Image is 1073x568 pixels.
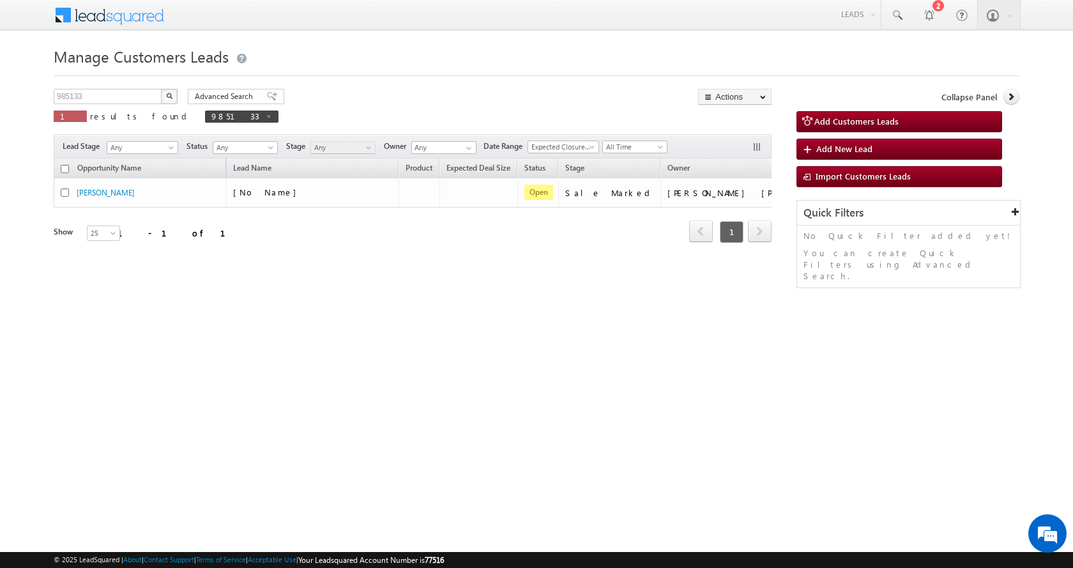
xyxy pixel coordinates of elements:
a: Terms of Service [196,555,246,564]
span: Product [406,163,432,173]
span: Any [311,142,372,153]
a: prev [689,222,713,242]
span: Expected Closure Date [528,141,595,153]
p: No Quick Filter added yet! [803,230,1014,242]
span: [No Name] [233,187,303,197]
span: Owner [384,141,411,152]
span: Owner [667,163,690,173]
div: 1 - 1 of 1 [118,226,241,240]
a: Acceptable Use [248,555,296,564]
p: You can create Quick Filters using Advanced Search. [803,247,1014,282]
span: Lead Name [227,161,278,178]
input: Check all records [61,165,69,173]
button: Actions [698,89,772,105]
span: 985133 [211,111,259,121]
span: Manage Customers Leads [54,46,229,66]
span: Any [213,142,274,153]
span: prev [689,220,713,242]
a: Status [518,161,552,178]
span: All Time [603,141,664,153]
a: All Time [602,141,667,153]
div: Quick Filters [797,201,1020,226]
a: Stage [559,161,591,178]
a: Any [107,141,178,154]
span: 1 [60,111,80,121]
span: Any [107,142,174,153]
span: Add Customers Leads [814,116,899,127]
a: Expected Deal Size [440,161,517,178]
a: Contact Support [144,555,194,564]
a: next [748,222,772,242]
span: Collapse Panel [941,91,997,103]
span: Date Range [483,141,528,152]
span: Open [524,185,553,200]
span: Stage [565,163,584,173]
a: Any [310,141,376,154]
span: 25 [88,227,121,239]
div: Show [54,226,77,238]
span: Add New Lead [816,143,872,154]
div: Sale Marked [565,187,655,199]
span: Advanced Search [195,91,257,102]
a: About [123,555,142,564]
span: 1 [720,221,743,243]
span: Lead Stage [63,141,105,152]
div: [PERSON_NAME] [PERSON_NAME] [667,187,795,199]
img: Search [166,93,172,99]
span: Your Leadsquared Account Number is [298,555,444,565]
a: Any [213,141,278,154]
input: Type to Search [411,141,476,154]
span: next [748,220,772,242]
a: Show All Items [459,142,475,155]
span: results found [90,111,192,121]
a: [PERSON_NAME] [77,188,135,197]
span: 77516 [425,555,444,565]
span: Stage [286,141,310,152]
span: © 2025 LeadSquared | | | | | [54,554,444,566]
a: Expected Closure Date [528,141,599,153]
span: Expected Deal Size [446,163,510,173]
span: Import Customers Leads [816,171,911,181]
span: Status [186,141,213,152]
a: 25 [87,226,120,241]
